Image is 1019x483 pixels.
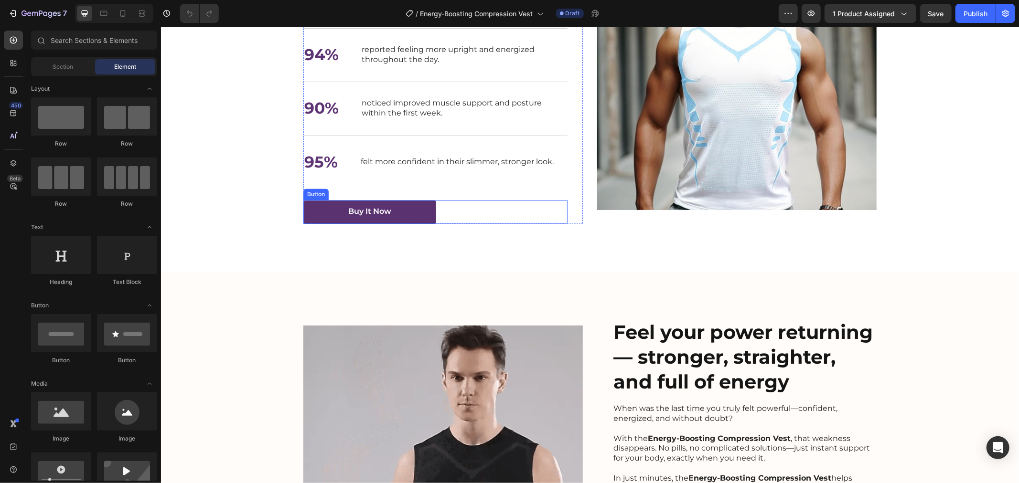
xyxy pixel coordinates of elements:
[97,139,157,148] div: Row
[31,139,91,148] div: Row
[187,180,230,190] div: Buy It Now
[955,4,996,23] button: Publish
[964,9,987,19] div: Publish
[63,8,67,19] p: 7
[31,31,157,50] input: Search Sections & Elements
[566,9,580,18] span: Draft
[31,278,91,286] div: Heading
[9,102,23,109] div: 450
[142,220,157,235] span: Toggle open
[142,81,157,96] span: Toggle open
[451,293,716,369] h2: Feel your power returning — stronger, straighter, and full of energy
[920,4,952,23] button: Save
[7,175,23,182] div: Beta
[833,9,895,19] span: 1 product assigned
[97,199,157,208] div: Row
[114,63,136,71] span: Element
[31,301,49,310] span: Button
[4,4,71,23] button: 7
[420,9,533,19] span: Energy-Boosting Compression Vest
[825,4,916,23] button: 1 product assigned
[200,131,393,141] p: felt more confident in their slimmer, stronger look.
[201,72,406,92] p: noticed improved muscle support and posture within the first week.
[527,447,670,456] strong: Energy-Boosting Compression Vest
[31,223,43,231] span: Text
[97,356,157,365] div: Button
[928,10,944,18] span: Save
[144,164,166,172] div: Button
[142,298,157,313] span: Toggle open
[31,356,91,365] div: Button
[142,376,157,391] span: Toggle open
[142,174,275,197] button: Buy It Now
[31,84,50,93] span: Layout
[180,4,219,23] div: Undo/Redo
[143,122,177,150] p: 95%
[97,278,157,286] div: Text Block
[416,9,418,19] span: /
[31,434,91,443] div: Image
[487,408,630,417] strong: Energy-Boosting Compression Vest
[53,63,74,71] span: Section
[161,27,1019,483] iframe: Design area
[452,378,715,398] p: When was the last time you truly felt powerful—confident, energized, and without doubt?
[31,199,91,208] div: Row
[987,436,1009,459] div: Open Intercom Messenger
[31,379,48,388] span: Media
[97,434,157,443] div: Image
[452,408,715,437] p: With the , that weakness disappears. No pills, no complicated solutions—just instant support for ...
